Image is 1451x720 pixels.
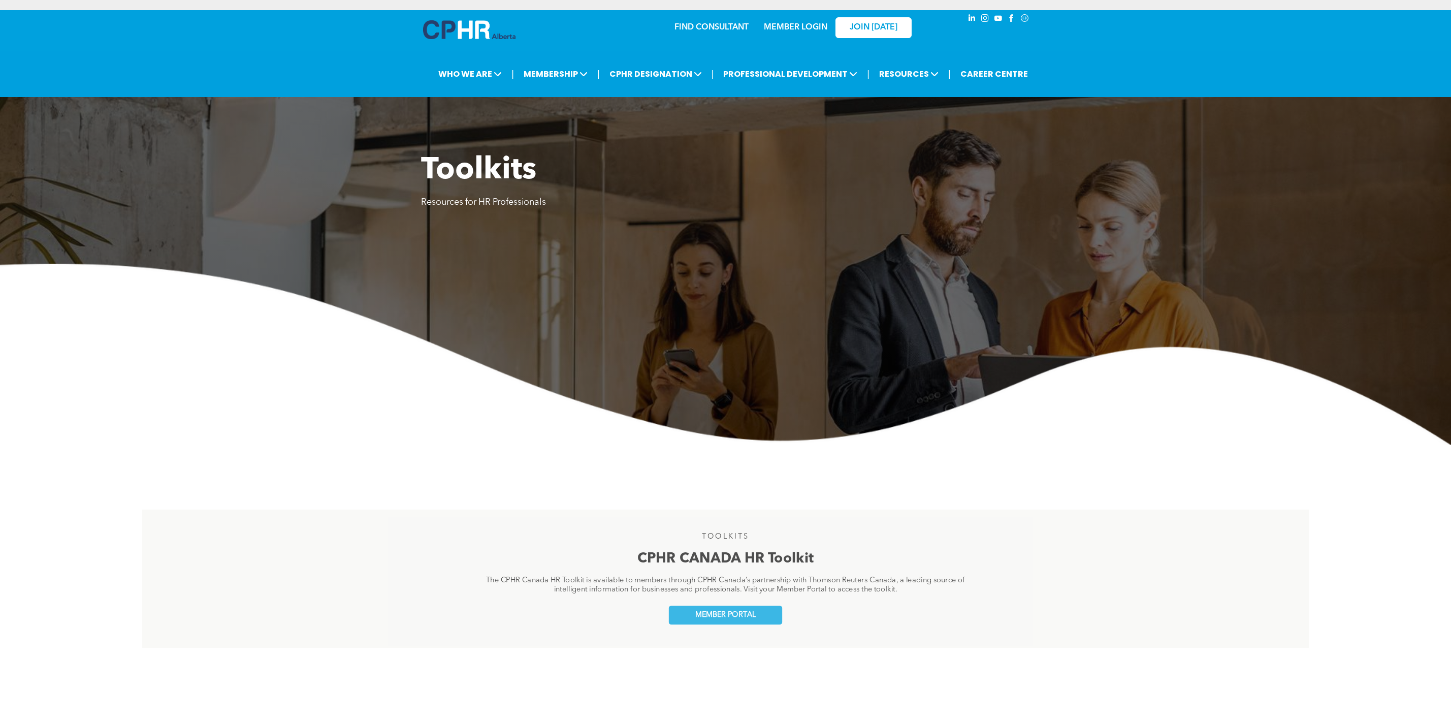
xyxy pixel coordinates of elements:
span: CPHR DESIGNATION [606,65,705,83]
span: CPHR CANADA HR Toolkit [637,552,814,566]
span: TOOLKITS [702,534,750,541]
span: WHO WE ARE [435,65,505,83]
a: MEMBER LOGIN [764,23,827,32]
li: | [948,64,951,84]
a: JOIN [DATE] [835,17,912,38]
a: youtube [993,13,1004,26]
li: | [712,64,714,84]
a: linkedin [966,13,978,26]
a: FIND CONSULTANT [674,23,749,32]
li: | [597,64,600,84]
a: instagram [980,13,991,26]
span: Resources for HR Professionals [421,198,546,207]
span: JOIN [DATE] [850,23,897,33]
li: | [867,64,869,84]
span: PROFESSIONAL DEVELOPMENT [720,65,860,83]
span: MEMBER PORTAL [695,611,756,619]
img: A blue and white logo for cp alberta [423,20,515,39]
a: facebook [1006,13,1017,26]
li: | [511,64,514,84]
a: CAREER CENTRE [957,65,1031,83]
span: The CPHR Canada HR Toolkit is available to members through CPHR Canada’s partnership with Thomson... [486,577,965,593]
a: Social network [1019,13,1030,26]
span: Toolkits [421,155,536,186]
span: RESOURCES [876,65,942,83]
a: MEMBER PORTAL [669,606,783,624]
span: MEMBERSHIP [521,65,591,83]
